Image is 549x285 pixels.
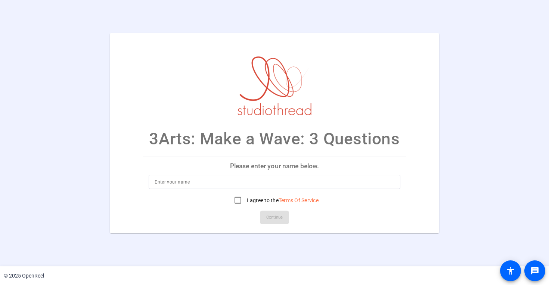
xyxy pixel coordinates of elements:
input: Enter your name [155,178,394,187]
p: Please enter your name below. [143,157,406,175]
a: Terms Of Service [279,197,319,203]
label: I agree to the [245,197,319,204]
p: 3Arts: Make a Wave: 3 Questions [149,126,400,151]
mat-icon: accessibility [506,266,515,275]
img: company-logo [237,41,312,115]
div: © 2025 OpenReel [4,272,44,280]
mat-icon: message [530,266,539,275]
